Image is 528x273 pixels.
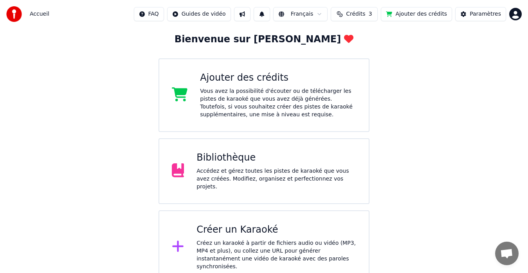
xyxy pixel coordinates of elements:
[196,167,356,191] div: Accédez et gérez toutes les pistes de karaoké que vous avez créées. Modifiez, organisez et perfec...
[331,7,378,21] button: Crédits3
[495,242,519,265] div: Ouvrir le chat
[369,10,372,18] span: 3
[200,87,356,119] div: Vous avez la possibilité d'écouter ou de télécharger les pistes de karaoké que vous avez déjà gén...
[455,7,506,21] button: Paramètres
[134,7,164,21] button: FAQ
[381,7,452,21] button: Ajouter des crédits
[167,7,231,21] button: Guides de vidéo
[470,10,501,18] div: Paramètres
[196,224,356,236] div: Créer un Karaoké
[346,10,365,18] span: Crédits
[175,33,353,46] div: Bienvenue sur [PERSON_NAME]
[196,152,356,164] div: Bibliothèque
[30,10,49,18] span: Accueil
[196,239,356,271] div: Créez un karaoké à partir de fichiers audio ou vidéo (MP3, MP4 et plus), ou collez une URL pour g...
[6,6,22,22] img: youka
[30,10,49,18] nav: breadcrumb
[200,72,356,84] div: Ajouter des crédits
